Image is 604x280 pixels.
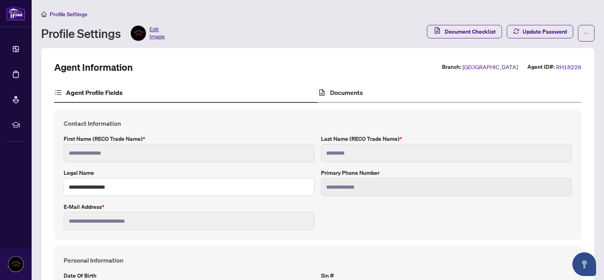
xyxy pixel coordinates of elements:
[41,11,47,17] span: home
[527,62,555,72] label: Agent ID#:
[64,255,572,265] h4: Personal Information
[41,25,165,41] div: Profile Settings
[556,62,581,72] span: RH18226
[321,134,572,143] label: Last Name (RECO Trade Name)
[54,61,133,74] h2: Agent Information
[131,26,146,41] img: Profile Icon
[64,119,572,128] h4: Contact Information
[445,25,496,38] span: Document Checklist
[462,62,518,72] span: [GEOGRAPHIC_DATA]
[507,25,573,38] button: Update Password
[427,25,502,38] button: Document Checklist
[330,88,363,97] h4: Documents
[64,134,315,143] label: First Name (RECO Trade Name)
[64,168,315,177] label: Legal Name
[64,271,315,280] label: Date of Birth
[64,202,315,211] label: E-mail Address
[6,6,25,21] img: logo
[572,252,596,276] button: Open asap
[66,88,123,97] h4: Agent Profile Fields
[321,271,572,280] label: Sin #
[149,25,165,41] span: Edit Image
[321,168,572,177] label: Primary Phone Number
[8,257,23,272] img: Profile Icon
[50,11,87,18] span: Profile Settings
[523,25,567,38] span: Update Password
[583,30,589,36] span: ellipsis
[442,62,461,72] label: Branch:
